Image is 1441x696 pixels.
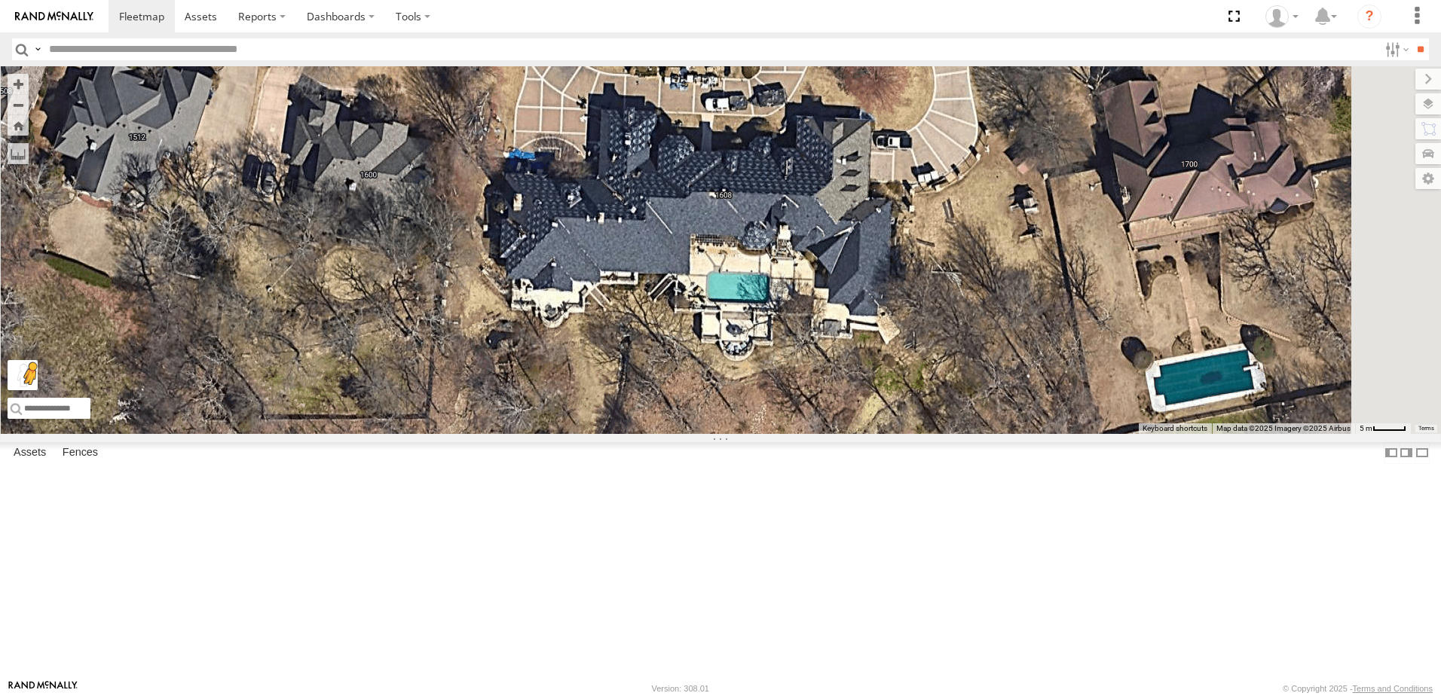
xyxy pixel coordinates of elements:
[1415,442,1430,464] label: Hide Summary Table
[15,11,93,22] img: rand-logo.svg
[1216,424,1351,432] span: Map data ©2025 Imagery ©2025 Airbus
[1360,424,1372,432] span: 5 m
[1399,442,1414,464] label: Dock Summary Table to the Right
[1143,423,1207,434] button: Keyboard shortcuts
[1283,684,1433,693] div: © Copyright 2025 -
[8,74,29,94] button: Zoom in
[55,442,106,463] label: Fences
[1418,426,1434,432] a: Terms (opens in new tab)
[8,143,29,164] label: Measure
[8,94,29,115] button: Zoom out
[8,681,78,696] a: Visit our Website
[1379,38,1412,60] label: Search Filter Options
[32,38,44,60] label: Search Query
[8,360,38,390] button: Drag Pegman onto the map to open Street View
[1260,5,1304,28] div: Dwight Wallace
[6,442,54,463] label: Assets
[1357,5,1381,29] i: ?
[1353,684,1433,693] a: Terms and Conditions
[1355,423,1411,434] button: Map Scale: 5 m per 41 pixels
[8,115,29,136] button: Zoom Home
[652,684,709,693] div: Version: 308.01
[1384,442,1399,464] label: Dock Summary Table to the Left
[1415,168,1441,189] label: Map Settings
